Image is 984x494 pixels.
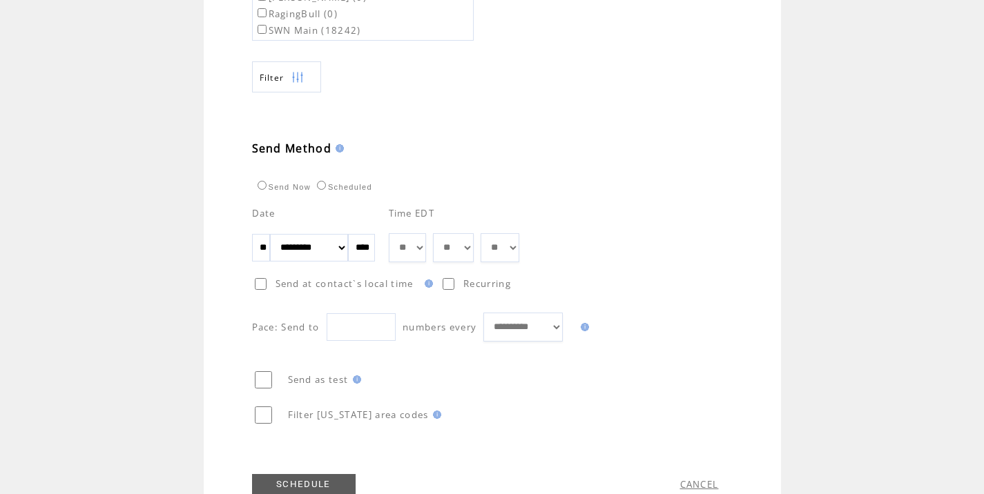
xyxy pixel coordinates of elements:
span: Send Method [252,141,332,156]
span: Pace: Send to [252,321,320,333]
img: filters.png [291,62,304,93]
img: help.gif [421,279,433,288]
span: numbers every [403,321,476,333]
span: Show filters [260,72,284,83]
input: SWN Main (18242) [258,25,267,34]
img: help.gif [349,375,361,384]
span: Send as test [288,373,349,386]
label: Send Now [254,183,311,191]
img: help.gif [429,411,441,419]
label: Scheduled [313,183,372,191]
label: SWN Main (18242) [255,24,361,37]
input: Send Now [258,181,267,190]
span: Date [252,207,276,219]
span: Time EDT [389,207,435,219]
span: Send at contact`s local time [276,277,414,290]
label: RagingBull (0) [255,8,338,20]
a: Filter [252,61,321,92]
a: CANCEL [680,478,719,491]
input: Scheduled [317,181,326,190]
input: RagingBull (0) [258,8,267,17]
span: Filter [US_STATE] area codes [288,408,429,421]
span: Recurring [463,277,511,290]
img: help.gif [577,323,589,331]
img: help.gif [331,144,344,152]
